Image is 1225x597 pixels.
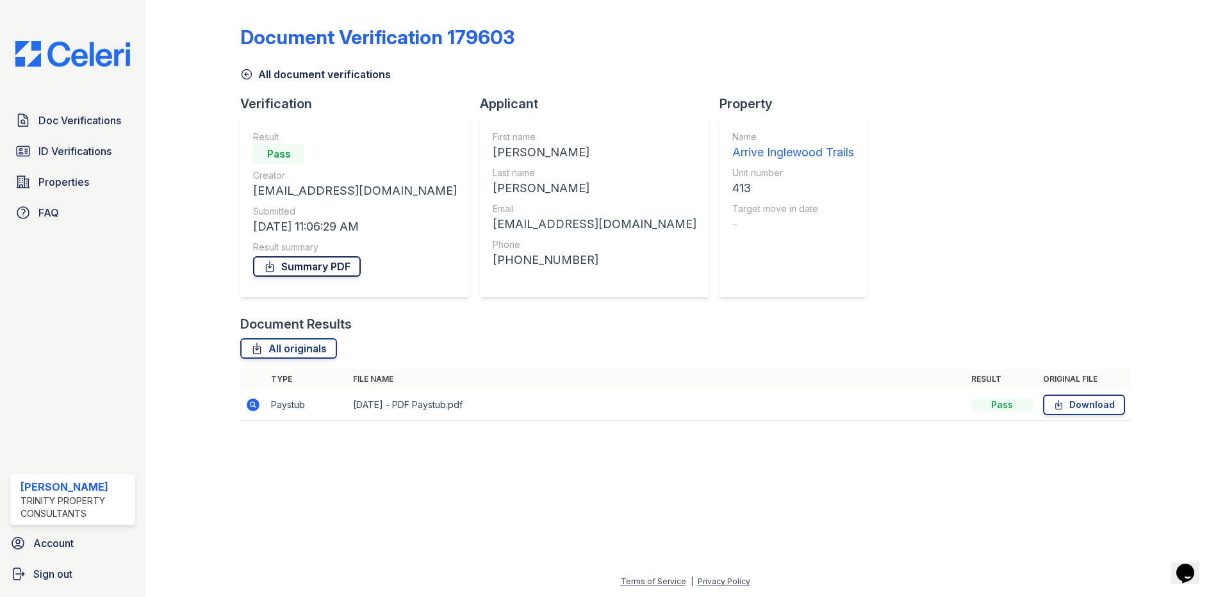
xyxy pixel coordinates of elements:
span: Sign out [33,566,72,582]
div: - [732,215,854,233]
a: All originals [240,338,337,359]
div: Arrive Inglewood Trails [732,143,854,161]
span: FAQ [38,205,59,220]
div: Pass [971,398,1033,411]
div: Trinity Property Consultants [21,495,130,520]
a: Terms of Service [621,577,686,586]
div: [PERSON_NAME] [21,479,130,495]
div: Pass [253,143,304,164]
div: Creator [253,169,457,182]
a: Doc Verifications [10,108,135,133]
div: Unit number [732,167,854,179]
div: [PERSON_NAME] [493,143,696,161]
div: Phone [493,238,696,251]
a: Privacy Policy [698,577,750,586]
div: 413 [732,179,854,197]
td: Paystub [266,389,348,421]
div: | [691,577,693,586]
div: Email [493,202,696,215]
div: Result [253,131,457,143]
div: Target move in date [732,202,854,215]
span: Doc Verifications [38,113,121,128]
img: CE_Logo_Blue-a8612792a0a2168367f1c8372b55b34899dd931a85d93a1a3d3e32e68fde9ad4.png [5,41,140,67]
a: FAQ [10,200,135,225]
div: Document Verification 179603 [240,26,514,49]
div: First name [493,131,696,143]
a: All document verifications [240,67,391,82]
span: ID Verifications [38,143,111,159]
div: [DATE] 11:06:29 AM [253,218,457,236]
span: Account [33,536,74,551]
a: Summary PDF [253,256,361,277]
th: Result [966,369,1038,389]
a: Account [5,530,140,556]
th: Type [266,369,348,389]
div: Property [719,95,877,113]
td: [DATE] - PDF Paystub.pdf [348,389,966,421]
a: ID Verifications [10,138,135,164]
iframe: chat widget [1171,546,1212,584]
th: File name [348,369,966,389]
a: Name Arrive Inglewood Trails [732,131,854,161]
a: Sign out [5,561,140,587]
a: Download [1043,395,1125,415]
div: [EMAIL_ADDRESS][DOMAIN_NAME] [493,215,696,233]
div: Submitted [253,205,457,218]
div: [PHONE_NUMBER] [493,251,696,269]
div: Name [732,131,854,143]
div: [PERSON_NAME] [493,179,696,197]
a: Properties [10,169,135,195]
div: Last name [493,167,696,179]
span: Properties [38,174,89,190]
div: Document Results [240,315,352,333]
div: Applicant [480,95,719,113]
div: Verification [240,95,480,113]
div: [EMAIL_ADDRESS][DOMAIN_NAME] [253,182,457,200]
th: Original file [1038,369,1130,389]
div: Result summary [253,241,457,254]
